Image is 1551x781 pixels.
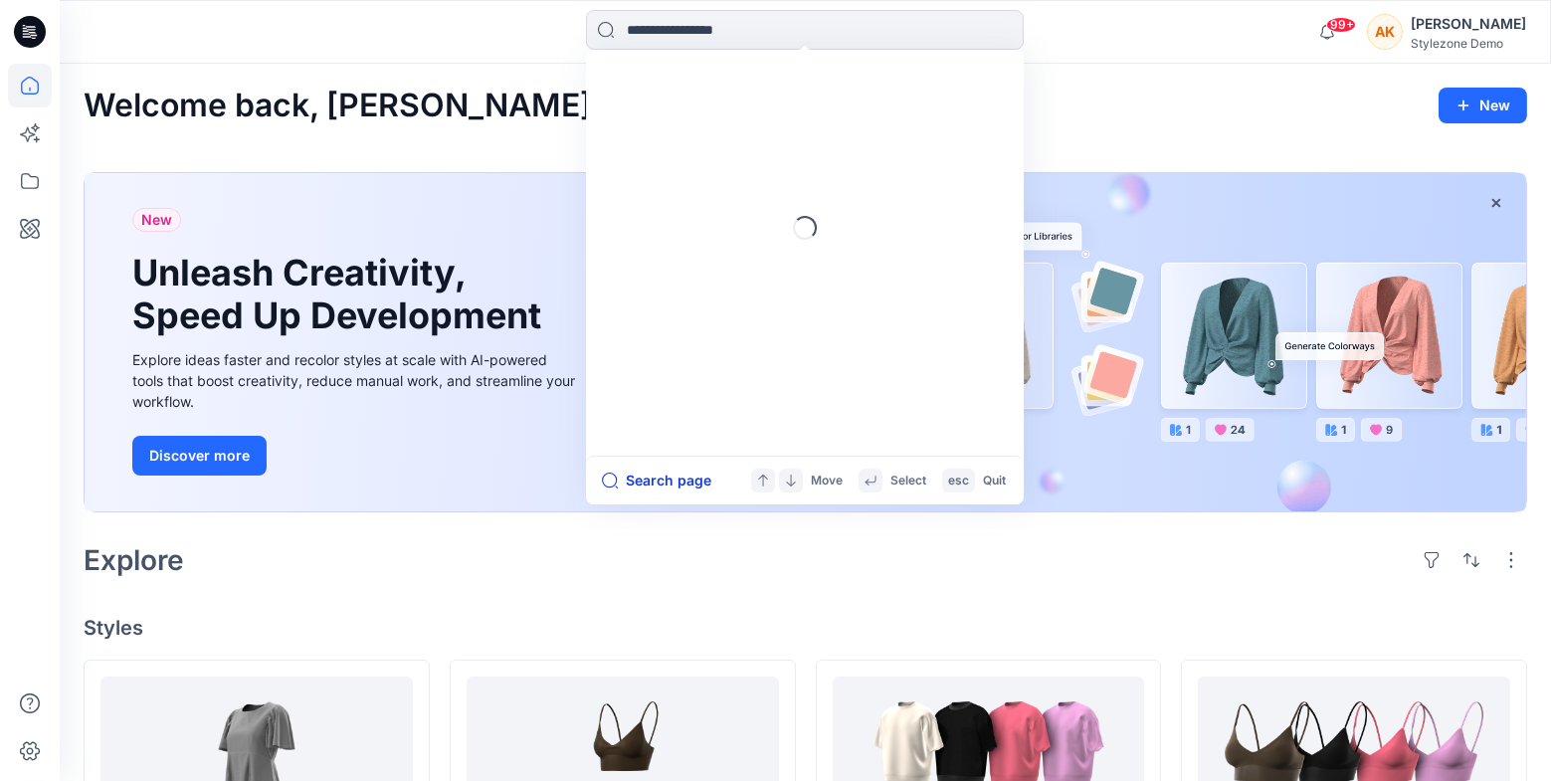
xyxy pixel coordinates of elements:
[1439,88,1527,123] button: New
[132,436,580,476] a: Discover more
[84,544,184,576] h2: Explore
[890,471,926,491] p: Select
[132,252,550,337] h1: Unleash Creativity, Speed Up Development
[948,471,969,491] p: esc
[1326,17,1356,33] span: 99+
[983,471,1006,491] p: Quit
[1411,12,1526,36] div: [PERSON_NAME]
[141,208,172,232] span: New
[811,471,843,491] p: Move
[84,616,1527,640] h4: Styles
[1411,36,1526,51] div: Stylezone Demo
[132,349,580,412] div: Explore ideas faster and recolor styles at scale with AI-powered tools that boost creativity, red...
[132,436,267,476] button: Discover more
[1367,14,1403,50] div: AK
[602,469,711,492] button: Search page
[84,88,592,124] h2: Welcome back, [PERSON_NAME]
